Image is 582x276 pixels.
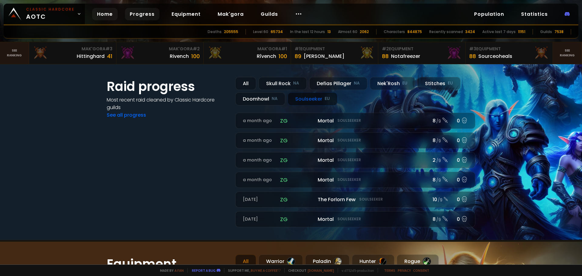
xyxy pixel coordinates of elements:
[413,268,429,273] a: Consent
[107,111,146,118] a: See all progress
[224,268,281,273] span: Support me,
[235,77,256,90] div: All
[29,42,116,64] a: Mak'Gora#3Hittinghard41
[516,8,553,20] a: Statistics
[107,77,228,96] h1: Raid progress
[208,29,222,35] div: Deaths
[402,80,407,86] small: EU
[370,77,415,90] div: Nek'Rosh
[295,46,374,52] div: Equipment
[251,268,281,273] a: Buy me a coffee
[271,29,283,35] div: 65734
[469,46,476,52] span: # 3
[448,80,453,86] small: EU
[384,29,405,35] div: Characters
[553,42,582,64] a: Seeranking
[4,4,85,24] a: Classic HardcoreAOTC
[478,52,512,60] div: Sourceoheals
[398,268,411,273] a: Privacy
[338,268,374,273] span: v. d752d5 - production
[295,46,300,52] span: # 1
[295,52,301,60] div: 89
[257,52,276,60] div: Rîvench
[116,42,204,64] a: Mak'Gora#2Rivench100
[309,77,367,90] div: Defias Pillager
[256,8,283,20] a: Guilds
[207,46,287,52] div: Mak'Gora
[259,77,307,90] div: Skull Rock
[382,46,389,52] span: # 2
[170,52,189,60] div: Rivench
[378,42,466,64] a: #2Equipment88Notafreezer
[107,96,228,111] h4: Most recent raid cleaned by Classic Hardcore guilds
[338,29,357,35] div: Almost 60
[192,268,216,273] a: Report a bug
[518,29,525,35] div: 11151
[235,191,475,208] a: [DATE]zgThe Forlorn FewSoulseeker10 /90
[279,52,287,60] div: 100
[284,268,334,273] span: Checkout
[253,29,268,35] div: Level 60
[26,7,75,12] small: Classic Hardcore
[354,80,360,86] small: NA
[259,254,303,268] div: Warrior
[191,52,200,60] div: 100
[325,96,330,102] small: EU
[465,29,475,35] div: 3424
[469,8,509,20] a: Population
[33,46,112,52] div: Mak'Gora
[224,29,238,35] div: 205555
[235,132,475,148] a: a month agozgMortalSoulseeker8 /90
[26,7,75,21] span: AOTC
[156,268,184,273] span: Made by
[290,29,325,35] div: In the last 12 hours
[77,52,105,60] div: Hittinghard
[384,268,395,273] a: Terms
[204,42,291,64] a: Mak'Gora#1Rîvench100
[167,8,206,20] a: Equipment
[391,52,420,60] div: Notafreezer
[308,268,334,273] a: [DOMAIN_NAME]
[272,96,278,102] small: NA
[469,52,476,60] div: 88
[397,254,439,268] div: Rogue
[382,52,389,60] div: 88
[213,8,249,20] a: Mak'gora
[417,77,460,90] div: Stitches
[304,52,344,60] div: [PERSON_NAME]
[291,42,378,64] a: #1Equipment89[PERSON_NAME]
[293,80,299,86] small: NA
[235,152,475,168] a: a month agozgMortalSoulseeker2 /90
[382,46,462,52] div: Equipment
[469,46,549,52] div: Equipment
[407,29,422,35] div: 844875
[235,254,256,268] div: All
[360,29,369,35] div: 2062
[235,92,285,105] div: Doomhowl
[305,254,350,268] div: Paladin
[327,29,331,35] div: 13
[235,211,475,227] a: [DATE]zgMortalSoulseeker8 /90
[235,172,475,188] a: a month agozgMortalSoulseeker8 /90
[92,8,118,20] a: Home
[466,42,553,64] a: #3Equipment88Sourceoheals
[429,29,463,35] div: Recently scanned
[175,268,184,273] a: a fan
[193,46,200,52] span: # 2
[288,92,337,105] div: Soulseeker
[352,254,394,268] div: Hunter
[554,29,564,35] div: 7538
[120,46,200,52] div: Mak'Gora
[105,46,112,52] span: # 3
[235,113,475,129] a: a month agozgMortalSoulseeker8 /90
[281,46,287,52] span: # 1
[540,29,552,35] div: Guilds
[107,52,112,60] div: 41
[482,29,516,35] div: Active last 7 days
[125,8,159,20] a: Progress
